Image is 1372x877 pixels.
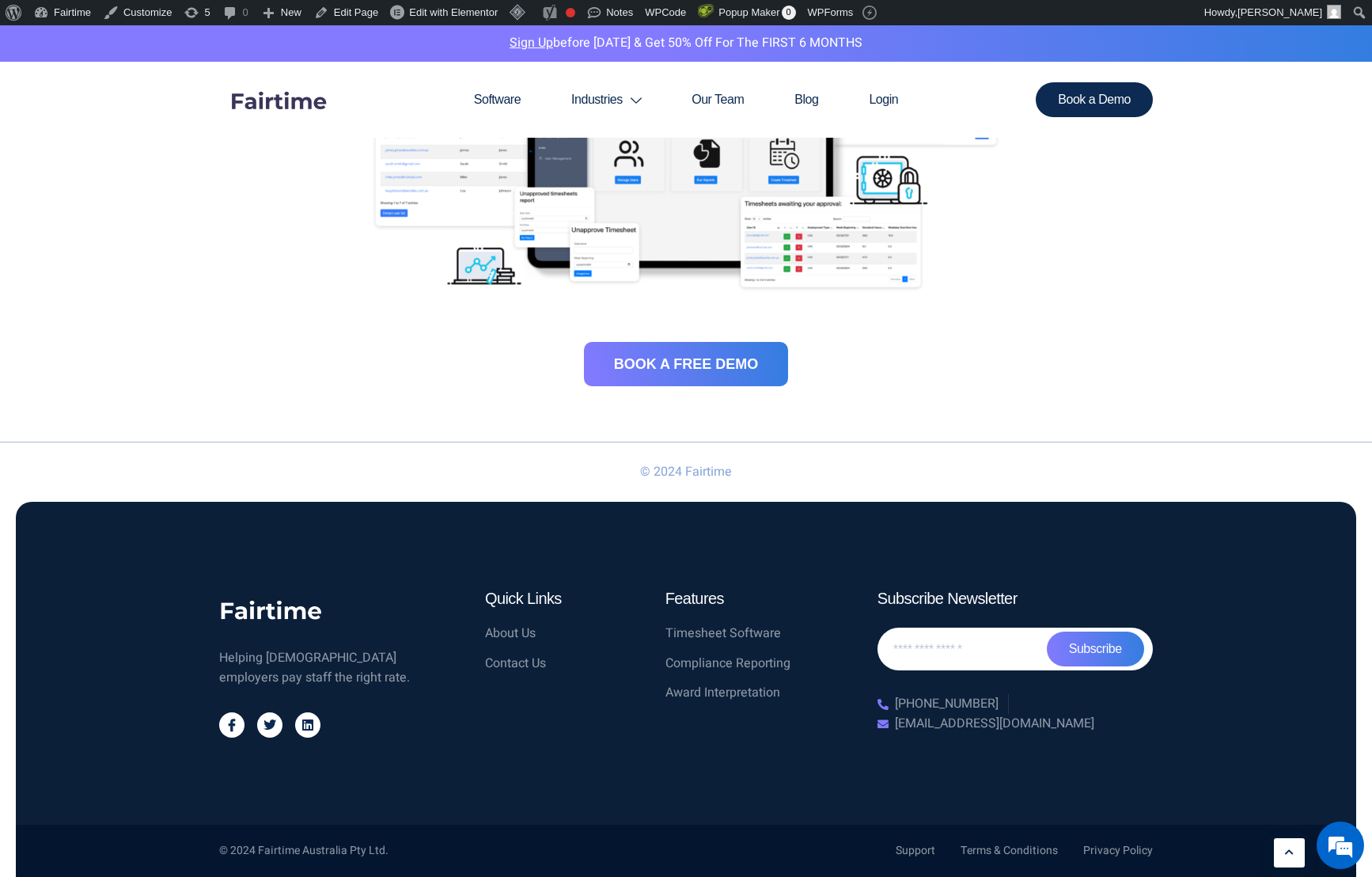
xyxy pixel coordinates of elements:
a: Contact Us [485,654,650,674]
p: © 2024 Fairtime [243,462,1129,483]
div: Focus keyphrase not set [566,8,575,17]
h4: Features [665,589,830,608]
span: BOOK A FREE DEMO [614,357,759,371]
a: Our Team [666,62,769,138]
div: Submit [203,400,250,420]
a: Book a Demo [1036,82,1153,117]
a: Sign Up [510,33,553,52]
span: [PHONE_NUMBER] [891,694,999,715]
span: Compliance Reporting [665,654,790,674]
a: Support [896,842,935,860]
a: Terms & Conditions [961,842,1058,860]
span: [PERSON_NAME] [1237,6,1322,18]
span: Book a Demo [1058,93,1131,106]
span: [EMAIL_ADDRESS][DOMAIN_NAME] [891,714,1094,735]
img: d_7003521856_operators_12627000000521031 [27,79,66,119]
h4: Subscribe Newsletter [877,589,1153,608]
a: Blog [769,62,843,138]
a: About Us [485,624,650,644]
span: Edit with Elementor [409,6,498,18]
textarea: Enter details in the input field [8,461,301,517]
a: Industries [546,62,666,138]
div: Need Clerks Rates? [27,308,119,320]
span: Award Interpretation [665,683,780,704]
div: Need Clerks Rates? [82,89,266,109]
a: Learn More [1274,838,1305,868]
a: Login [843,62,923,138]
a: Award Interpretation [665,683,830,704]
p: before [DATE] & Get 50% Off for the FIRST 6 MONTHS [12,33,1360,54]
span: About Us [485,624,536,644]
div: We'll Send Them to You [36,340,250,357]
h4: Quick Links [485,589,650,608]
span: Contact Us [485,654,546,674]
div: Minimize live chat window [260,8,298,46]
span: 0 [782,6,796,20]
div: Helping [DEMOGRAPHIC_DATA] employers pay staff the right rate. [219,648,422,689]
a: Timesheet Software [665,624,830,644]
a: Privacy Policy [1083,842,1153,860]
a: BOOK A FREE DEMO [584,342,789,386]
span: Timesheet Software [665,624,781,644]
a: Software [449,62,546,138]
button: Subscribe [1047,632,1144,666]
div: © 2024 Fairtime Australia Pty Ltd. [219,842,388,860]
